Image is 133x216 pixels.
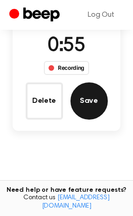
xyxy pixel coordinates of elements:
[6,194,127,210] span: Contact us
[78,4,124,26] a: Log Out
[48,36,85,56] span: 0:55
[26,82,63,120] button: Delete Audio Record
[44,61,89,75] div: Recording
[9,6,62,24] a: Beep
[70,82,108,120] button: Save Audio Record
[42,195,110,209] a: [EMAIL_ADDRESS][DOMAIN_NAME]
